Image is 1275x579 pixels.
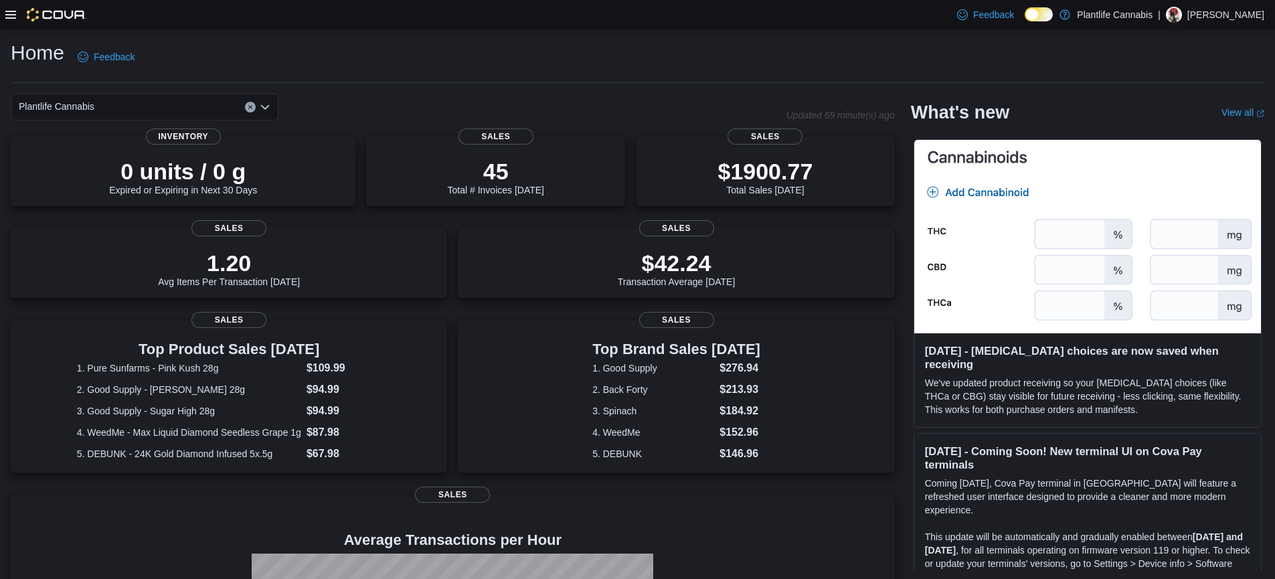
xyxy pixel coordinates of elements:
[27,8,86,21] img: Cova
[786,110,895,120] p: Updated 69 minute(s) ago
[77,361,301,375] dt: 1. Pure Sunfarms - Pink Kush 28g
[77,341,381,357] h3: Top Product Sales [DATE]
[448,158,544,195] div: Total # Invoices [DATE]
[592,426,714,439] dt: 4. WeedMe
[719,424,760,440] dd: $152.96
[307,382,381,398] dd: $94.99
[77,426,301,439] dt: 4. WeedMe - Max Liquid Diamond Seedless Grape 1g
[925,444,1250,471] h3: [DATE] - Coming Soon! New terminal UI on Cova Pay terminals
[1025,7,1053,21] input: Dark Mode
[911,102,1009,123] h2: What's new
[592,383,714,396] dt: 2. Back Forty
[260,102,270,112] button: Open list of options
[458,129,533,145] span: Sales
[77,383,301,396] dt: 2. Good Supply - [PERSON_NAME] 28g
[109,158,257,185] p: 0 units / 0 g
[639,312,714,328] span: Sales
[925,477,1250,517] p: Coming [DATE], Cova Pay terminal in [GEOGRAPHIC_DATA] will feature a refreshed user interface des...
[639,220,714,236] span: Sales
[719,382,760,398] dd: $213.93
[19,98,94,114] span: Plantlife Cannabis
[1256,110,1264,118] svg: External link
[925,344,1250,371] h3: [DATE] - [MEDICAL_DATA] choices are now saved when receiving
[21,532,884,548] h4: Average Transactions per Hour
[191,220,266,236] span: Sales
[11,39,64,66] h1: Home
[618,250,736,276] p: $42.24
[77,447,301,461] dt: 5. DEBUNK - 24K Gold Diamond Infused 5x.5g
[415,487,490,503] span: Sales
[158,250,300,276] p: 1.20
[925,376,1250,416] p: We've updated product receiving so your [MEDICAL_DATA] choices (like THCa or CBG) stay visible fo...
[1166,7,1182,23] div: Sam Kovacs
[592,361,714,375] dt: 1. Good Supply
[618,250,736,287] div: Transaction Average [DATE]
[448,158,544,185] p: 45
[307,360,381,376] dd: $109.99
[146,129,221,145] span: Inventory
[191,312,266,328] span: Sales
[973,8,1014,21] span: Feedback
[592,341,760,357] h3: Top Brand Sales [DATE]
[77,404,301,418] dt: 3. Good Supply - Sugar High 28g
[245,102,256,112] button: Clear input
[1221,107,1264,118] a: View allExternal link
[719,446,760,462] dd: $146.96
[109,158,257,195] div: Expired or Expiring in Next 30 Days
[719,403,760,419] dd: $184.92
[719,360,760,376] dd: $276.94
[592,404,714,418] dt: 3. Spinach
[1187,7,1264,23] p: [PERSON_NAME]
[952,1,1019,28] a: Feedback
[717,158,813,195] div: Total Sales [DATE]
[592,447,714,461] dt: 5. DEBUNK
[307,446,381,462] dd: $67.98
[307,424,381,440] dd: $87.98
[1077,7,1153,23] p: Plantlife Cannabis
[94,50,135,64] span: Feedback
[158,250,300,287] div: Avg Items Per Transaction [DATE]
[1158,7,1161,23] p: |
[717,158,813,185] p: $1900.77
[307,403,381,419] dd: $94.99
[72,44,140,70] a: Feedback
[728,129,802,145] span: Sales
